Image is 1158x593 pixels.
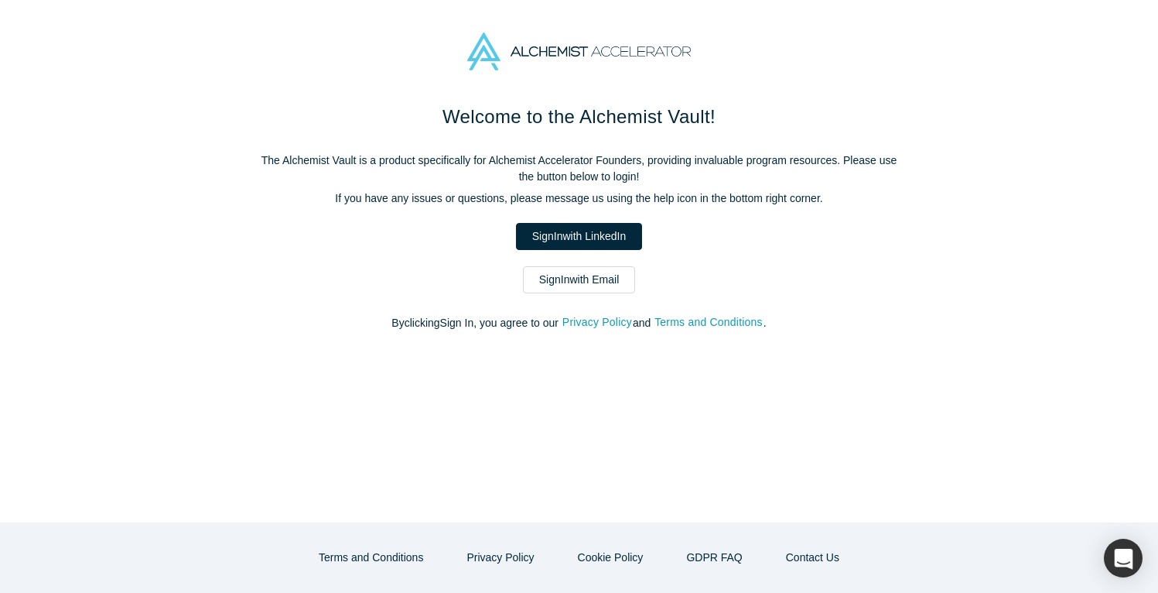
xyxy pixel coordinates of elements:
[562,544,660,571] button: Cookie Policy
[467,33,690,70] img: Alchemist Accelerator Logo
[670,544,758,571] a: GDPR FAQ
[523,266,636,293] a: SignInwith Email
[254,153,904,185] p: The Alchemist Vault is a product specifically for Alchemist Accelerator Founders, providing inval...
[450,544,550,571] button: Privacy Policy
[562,314,633,331] button: Privacy Policy
[770,544,856,571] button: Contact Us
[302,544,439,571] button: Terms and Conditions
[654,314,763,331] button: Terms and Conditions
[254,315,904,331] p: By clicking Sign In , you agree to our and .
[254,190,904,207] p: If you have any issues or questions, please message us using the help icon in the bottom right co...
[254,103,904,131] h1: Welcome to the Alchemist Vault!
[516,223,642,250] a: SignInwith LinkedIn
